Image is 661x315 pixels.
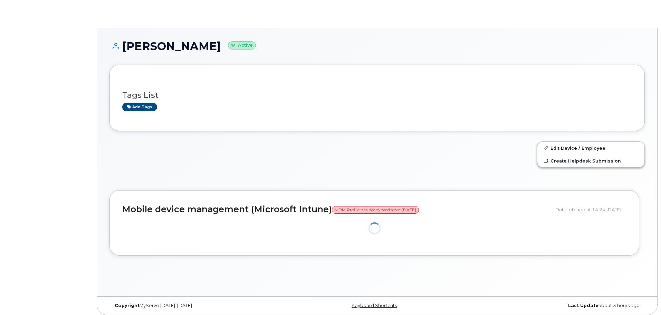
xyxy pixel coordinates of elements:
a: Create Helpdesk Submission [537,155,644,167]
h2: Mobile device management (Microsoft Intune) [122,205,550,214]
h3: Tags List [122,91,632,100]
strong: Last Update [568,303,598,308]
div: MyServe [DATE]–[DATE] [109,303,288,308]
div: about 3 hours ago [466,303,645,308]
strong: Copyright [115,303,140,308]
a: Add tags [122,103,157,111]
small: Active [228,41,256,49]
a: Edit Device / Employee [537,142,644,154]
span: MDM Profile has not synced since [DATE] [332,206,419,214]
div: Data fetched at 14:24 [DATE] [555,203,626,216]
a: Keyboard Shortcuts [352,303,397,308]
h1: [PERSON_NAME] [109,40,645,52]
